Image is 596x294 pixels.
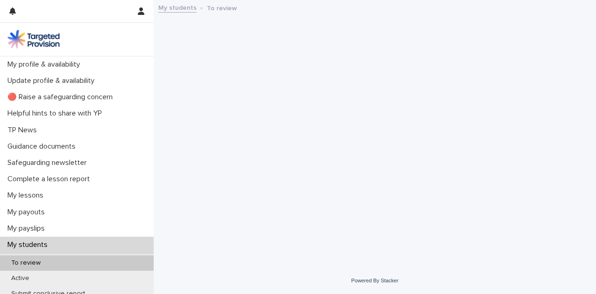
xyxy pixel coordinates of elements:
p: My payslips [4,224,52,233]
p: TP News [4,126,44,135]
p: Helpful hints to share with YP [4,109,109,118]
img: M5nRWzHhSzIhMunXDL62 [7,30,60,48]
a: Powered By Stacker [351,278,398,283]
p: Complete a lesson report [4,175,97,184]
p: Active [4,274,37,282]
p: Update profile & availability [4,76,102,85]
p: To review [207,2,237,13]
p: My profile & availability [4,60,88,69]
a: My students [158,2,196,13]
p: Guidance documents [4,142,83,151]
p: Safeguarding newsletter [4,158,94,167]
p: 🔴 Raise a safeguarding concern [4,93,120,102]
p: My payouts [4,208,52,217]
p: My lessons [4,191,51,200]
p: To review [4,259,48,267]
p: My students [4,240,55,249]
